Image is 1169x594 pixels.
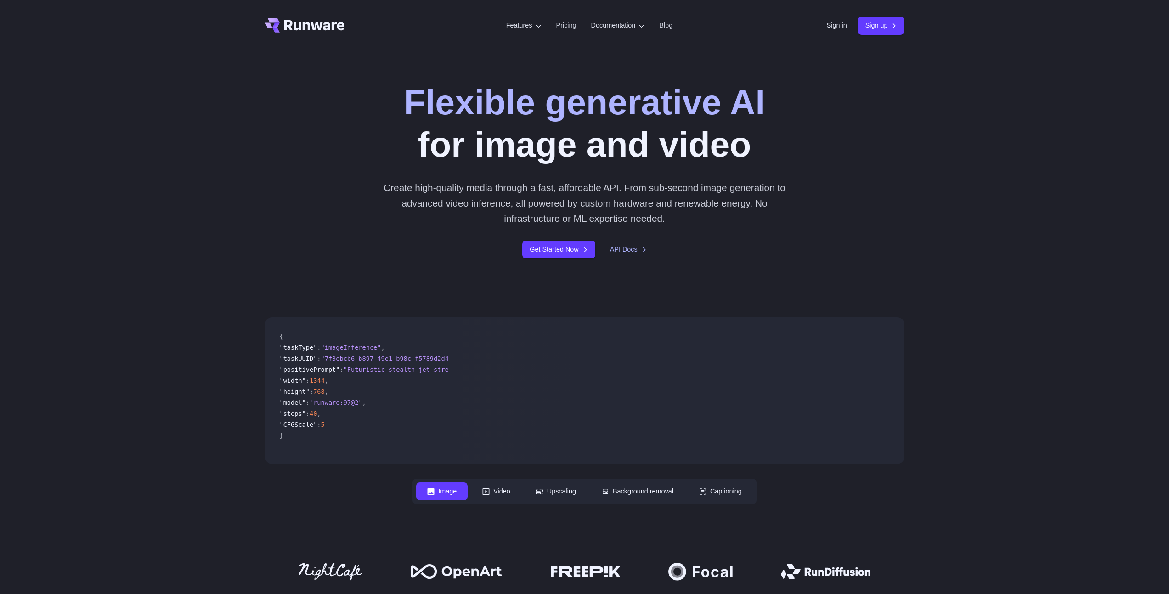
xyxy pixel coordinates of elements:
[827,20,847,31] a: Sign in
[280,399,306,406] span: "model"
[381,344,384,351] span: ,
[416,482,468,500] button: Image
[280,421,317,428] span: "CFGScale"
[265,18,345,33] a: Go to /
[380,180,789,226] p: Create high-quality media through a fast, affordable API. From sub-second image generation to adv...
[858,17,904,34] a: Sign up
[280,432,283,439] span: }
[310,399,362,406] span: "runware:97@2"
[280,366,340,373] span: "positivePrompt"
[280,344,317,351] span: "taskType"
[280,355,317,362] span: "taskUUID"
[306,399,310,406] span: :
[556,20,576,31] a: Pricing
[610,244,647,255] a: API Docs
[404,82,765,122] strong: Flexible generative AI
[525,482,587,500] button: Upscaling
[317,410,321,417] span: ,
[310,410,317,417] span: 40
[306,377,310,384] span: :
[404,81,765,165] h1: for image and video
[339,366,343,373] span: :
[280,388,310,395] span: "height"
[591,20,645,31] label: Documentation
[310,388,313,395] span: :
[471,482,521,500] button: Video
[688,482,753,500] button: Captioning
[306,410,310,417] span: :
[321,421,325,428] span: 5
[321,355,464,362] span: "7f3ebcb6-b897-49e1-b98c-f5789d2d40d7"
[313,388,325,395] span: 768
[659,20,672,31] a: Blog
[317,344,321,351] span: :
[325,388,328,395] span: ,
[280,410,306,417] span: "steps"
[362,399,366,406] span: ,
[280,377,306,384] span: "width"
[506,20,542,31] label: Features
[310,377,325,384] span: 1344
[317,355,321,362] span: :
[522,241,595,258] a: Get Started Now
[591,482,684,500] button: Background removal
[317,421,321,428] span: :
[325,377,328,384] span: ,
[321,344,381,351] span: "imageInference"
[280,333,283,340] span: {
[344,366,686,373] span: "Futuristic stealth jet streaking through a neon-lit cityscape with glowing purple exhaust"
